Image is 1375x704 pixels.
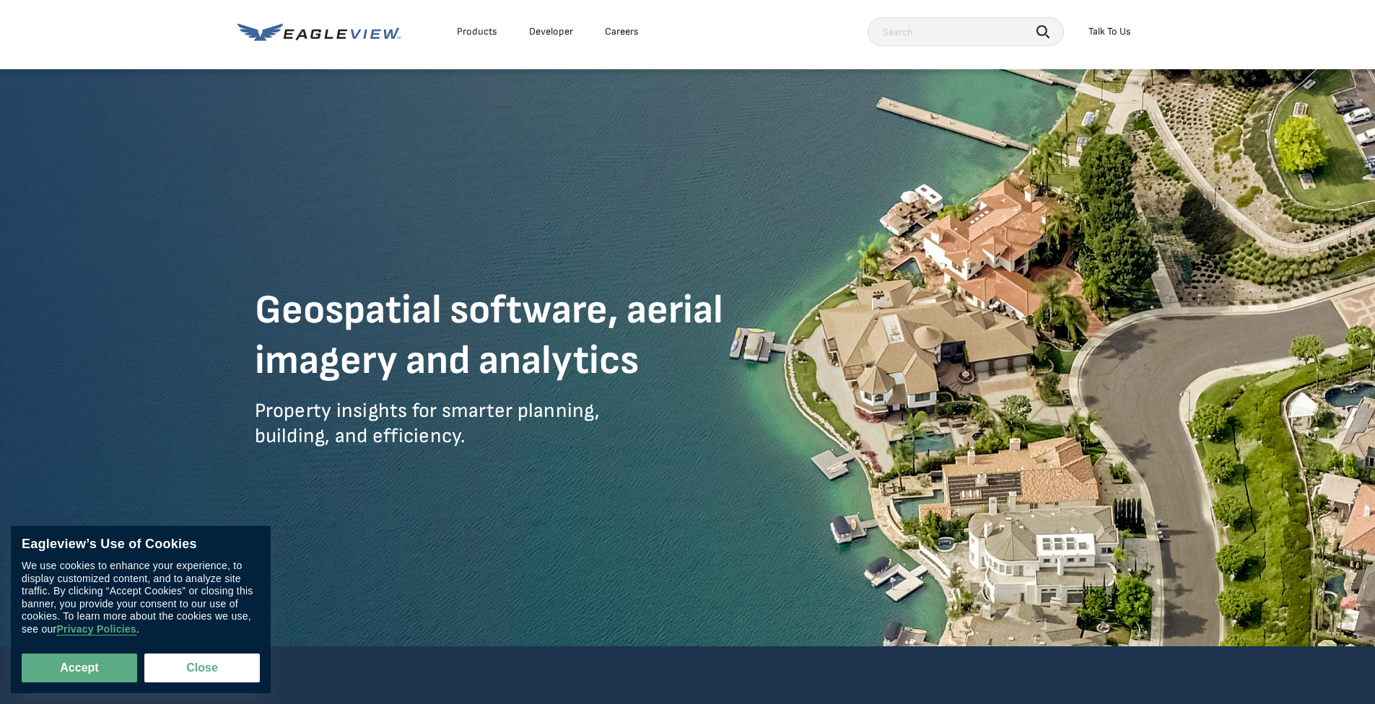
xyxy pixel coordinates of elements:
[605,25,639,38] div: Careers
[22,560,260,635] div: We use cookies to enhance your experience, to display customized content, and to analyze site tra...
[868,17,1064,46] input: Search
[22,537,260,553] div: Eagleview’s Use of Cookies
[529,25,573,38] a: Developer
[22,654,137,682] button: Accept
[56,623,136,635] a: Privacy Policies
[255,398,616,470] p: Property insights for smarter planning, building, and efficiency.
[1088,25,1131,38] div: Talk To Us
[255,286,760,387] h1: Geospatial software, aerial imagery and analytics
[457,25,497,38] div: Products
[144,654,260,682] button: Close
